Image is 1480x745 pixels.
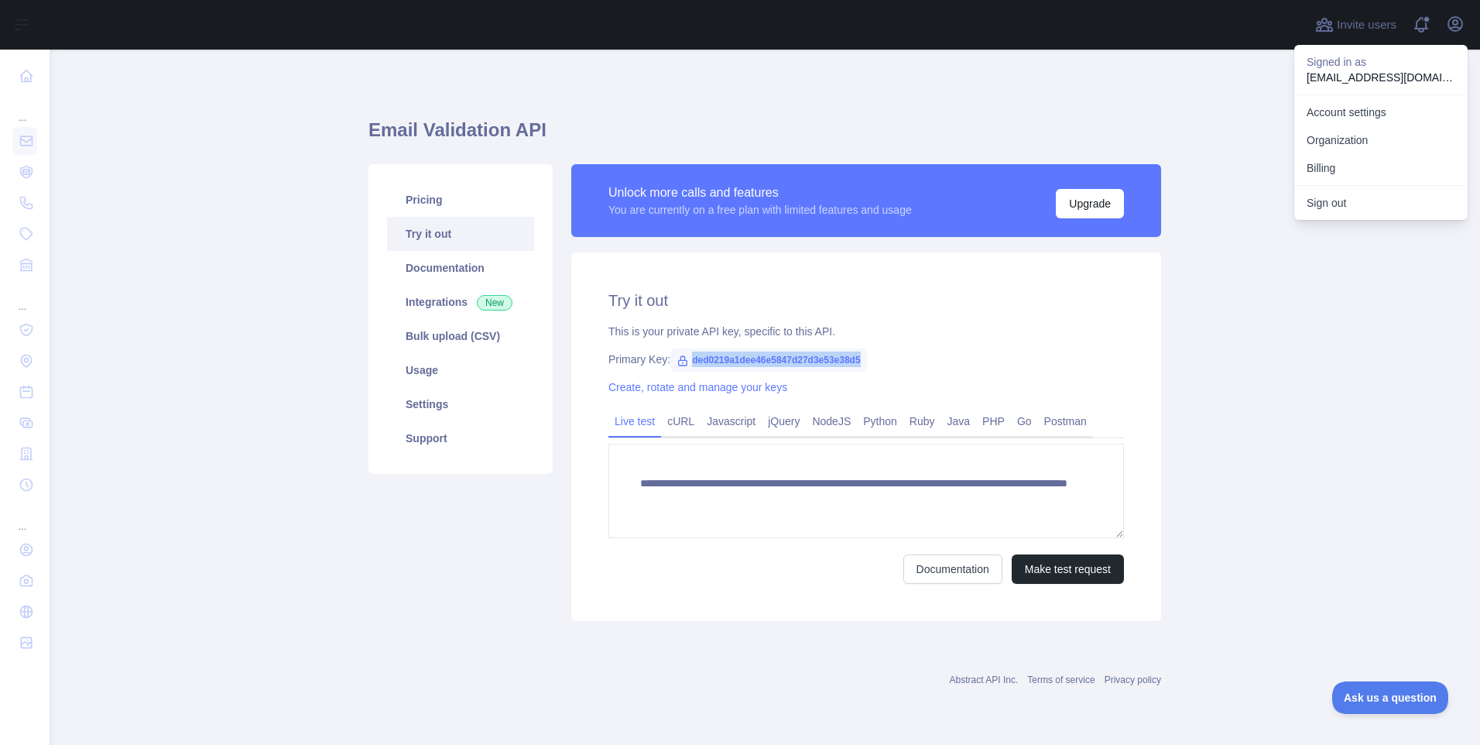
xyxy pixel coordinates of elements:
p: Signed in as [1307,54,1455,70]
h1: Email Validation API [368,118,1161,155]
span: Invite users [1337,16,1396,34]
a: Java [941,409,977,434]
a: PHP [976,409,1011,434]
a: Usage [387,353,534,387]
button: Upgrade [1056,189,1124,218]
div: This is your private API key, specific to this API. [608,324,1124,339]
div: ... [12,93,37,124]
button: Sign out [1294,189,1468,217]
a: Settings [387,387,534,421]
a: Try it out [387,217,534,251]
h2: Try it out [608,290,1124,311]
a: Terms of service [1027,675,1095,685]
p: [EMAIL_ADDRESS][DOMAIN_NAME] [1307,70,1455,85]
a: jQuery [762,409,806,434]
a: Python [857,409,903,434]
a: Live test [608,409,661,434]
a: Javascript [701,409,762,434]
a: Integrations New [387,285,534,319]
a: Ruby [903,409,941,434]
a: Organization [1294,126,1468,154]
a: Account settings [1294,98,1468,126]
a: Postman [1038,409,1093,434]
a: Go [1011,409,1038,434]
div: ... [12,282,37,313]
button: Invite users [1312,12,1399,37]
a: Documentation [903,554,1002,584]
a: Privacy policy [1105,675,1161,685]
span: ded0219a1dee46e5847d27d3e53e38d5 [670,348,867,372]
div: Primary Key: [608,352,1124,367]
iframe: Toggle Customer Support [1332,681,1449,714]
a: Documentation [387,251,534,285]
a: Bulk upload (CSV) [387,319,534,353]
a: cURL [661,409,701,434]
a: NodeJS [806,409,857,434]
span: New [477,295,512,311]
button: Make test request [1012,554,1124,584]
a: Pricing [387,183,534,217]
div: Unlock more calls and features [608,184,912,202]
a: Create, rotate and manage your keys [608,381,787,393]
a: Abstract API Inc. [950,675,1019,685]
div: ... [12,502,37,533]
a: Support [387,421,534,455]
button: Billing [1294,154,1468,182]
div: You are currently on a free plan with limited features and usage [608,202,912,218]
